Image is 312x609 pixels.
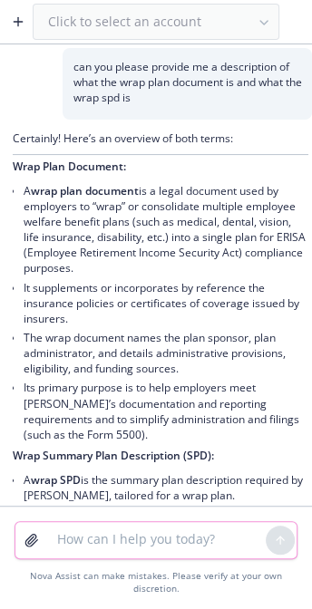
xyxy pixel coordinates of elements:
[24,328,308,378] li: The wrap document names the plan sponsor, plan administrator, and details administrative provisio...
[4,7,33,36] button: Create a new chat
[13,130,308,146] p: Certainly! Here’s an overview of both terms:
[24,378,308,444] li: Its primary purpose is to help employers meet [PERSON_NAME]’s documentation and reporting require...
[13,159,126,174] span: Wrap Plan Document:
[31,472,81,488] span: wrap SPD
[24,278,308,328] li: It supplements or incorporates by reference the insurance policies or certificates of coverage is...
[15,570,297,594] div: Nova Assist can make mistakes. Please verify at your own discretion.
[24,181,308,278] li: A is a legal document used by employers to “wrap” or consolidate multiple employee welfare benefi...
[31,183,139,198] span: wrap plan document
[73,59,312,105] p: can you please provide me a description of what the wrap plan document is and what the wrap spd is
[24,470,308,505] li: A is the summary plan description required by [PERSON_NAME], tailored for a wrap plan.
[13,448,214,463] span: Wrap Summary Plan Description (SPD):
